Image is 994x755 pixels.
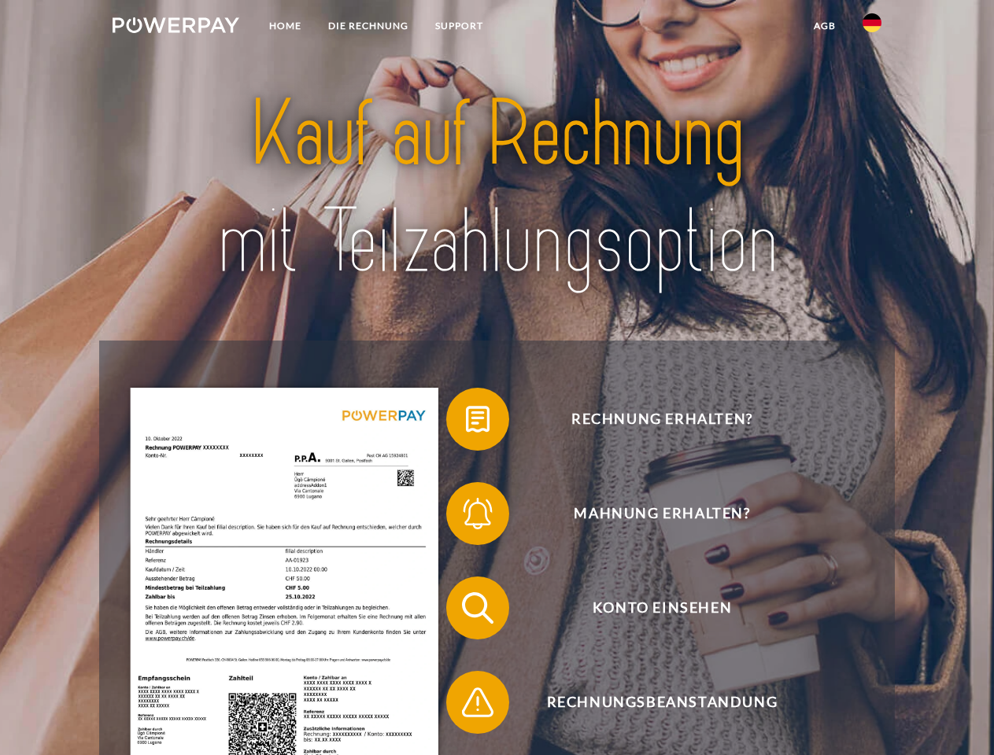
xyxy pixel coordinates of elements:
button: Mahnung erhalten? [446,482,855,545]
span: Rechnung erhalten? [469,388,855,451]
img: de [863,13,881,32]
img: title-powerpay_de.svg [150,75,844,301]
img: qb_search.svg [458,588,497,628]
a: agb [800,12,849,40]
span: Konto einsehen [469,576,855,639]
button: Rechnungsbeanstandung [446,671,855,734]
span: Rechnungsbeanstandung [469,671,855,734]
a: Home [256,12,315,40]
img: qb_warning.svg [458,683,497,722]
img: qb_bill.svg [458,400,497,439]
button: Konto einsehen [446,576,855,639]
a: DIE RECHNUNG [315,12,422,40]
img: logo-powerpay-white.svg [113,17,239,33]
button: Rechnung erhalten? [446,388,855,451]
span: Mahnung erhalten? [469,482,855,545]
img: qb_bell.svg [458,494,497,533]
a: SUPPORT [422,12,497,40]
